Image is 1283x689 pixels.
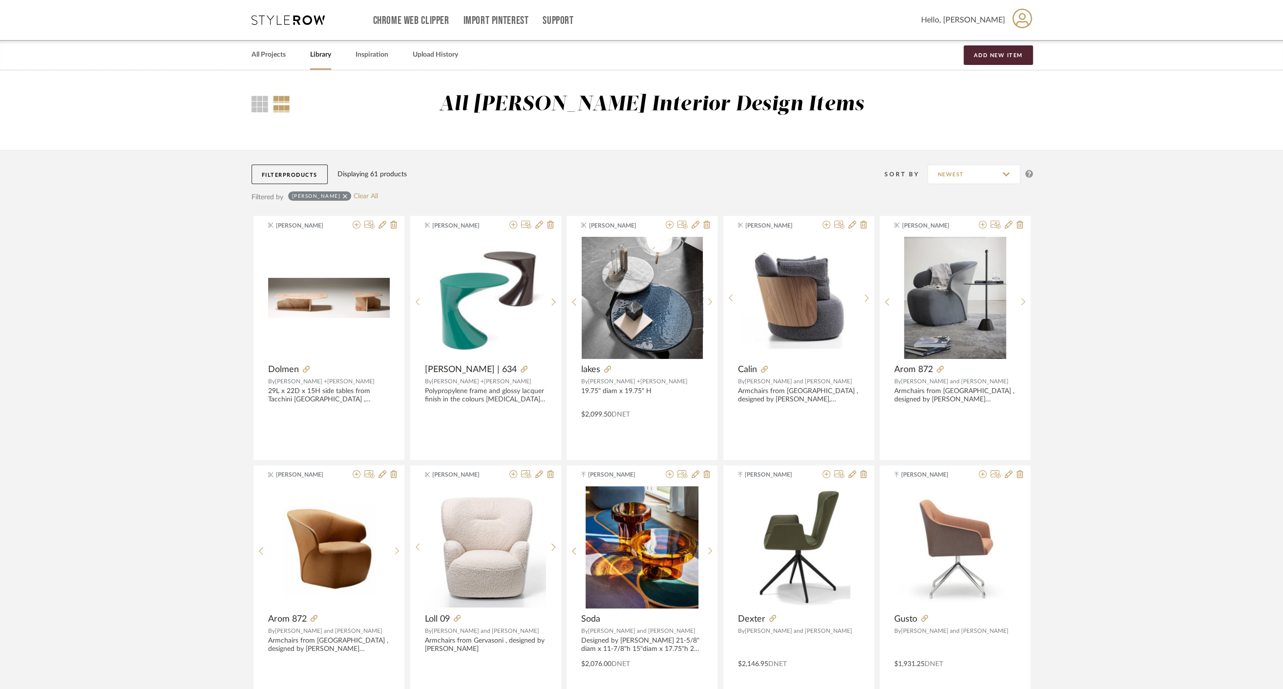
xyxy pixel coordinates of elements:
img: Gusto [898,486,1012,608]
span: [PERSON_NAME] and [PERSON_NAME] [745,628,852,634]
div: 0 [895,237,1016,359]
div: Sort By [884,169,927,179]
img: Arom 872 [269,495,390,599]
span: By [738,378,745,384]
span: DNET [611,661,630,668]
span: [PERSON_NAME] [432,470,494,479]
div: 0 [425,237,546,359]
span: Soda [581,614,600,625]
span: By [268,628,275,634]
div: Armchairs from [GEOGRAPHIC_DATA] , designed by [PERSON_NAME] Duchaufour-[PERSON_NAME] [268,637,390,653]
a: Upload History [413,48,458,62]
div: Armchairs from [GEOGRAPHIC_DATA] , designed by [PERSON_NAME], [PERSON_NAME], [PERSON_NAME] e [PER... [738,387,860,404]
span: By [738,628,745,634]
span: [PERSON_NAME] and [PERSON_NAME] [901,628,1009,634]
button: Add New Item [964,45,1033,65]
div: Designed by [PERSON_NAME] 21-5/8" diam x 11-7/8"h 15"diam x 17.75"h 21" square x 16"h [581,637,703,653]
span: By [268,378,275,384]
img: lakes [582,237,703,359]
span: Dolmen [268,364,299,375]
div: [PERSON_NAME] [292,193,341,199]
span: [PERSON_NAME] and [PERSON_NAME] [432,628,539,634]
img: Loll 09 [425,487,546,607]
a: Library [310,48,331,62]
img: Calin [738,247,859,349]
img: Arom 872 [904,237,1006,359]
div: 0 [582,486,703,608]
span: [PERSON_NAME] [745,470,806,479]
span: [PERSON_NAME] +[PERSON_NAME] [432,378,531,384]
div: All [PERSON_NAME] Interior Design Items [439,92,864,117]
a: Inspiration [356,48,388,62]
span: DNET [768,661,787,668]
span: By [581,628,588,634]
a: Import Pinterest [463,17,528,25]
img: Tod | 634 [425,238,546,358]
span: Gusto [894,614,917,625]
img: Dolmen [268,278,390,318]
span: [PERSON_NAME] [276,221,337,230]
img: Soda [586,486,698,608]
span: Products [283,172,317,178]
a: Support [543,17,573,25]
div: 0 [269,486,390,608]
div: Displaying 61 products [337,169,407,180]
span: [PERSON_NAME] [902,221,964,230]
span: [PERSON_NAME] and [PERSON_NAME] [745,378,852,384]
span: Hello, [PERSON_NAME] [921,14,1005,26]
span: Dexter [738,614,765,625]
div: Filtered by [252,192,283,203]
span: [PERSON_NAME] | 634 [425,364,517,375]
span: By [425,378,432,384]
div: Polypropylene frame and glossy lacquer finish in the colours [MEDICAL_DATA], wax, hemp, caramel, ... [425,387,547,404]
span: [PERSON_NAME] and [PERSON_NAME] [901,378,1009,384]
span: DNET [925,661,943,668]
span: lakes [581,364,600,375]
a: Chrome Web Clipper [373,17,449,25]
span: By [894,628,901,634]
span: $2,076.00 [581,661,611,668]
a: All Projects [252,48,286,62]
div: 29L x 22D x 15H side tables from Tacchini [GEOGRAPHIC_DATA] , designed by [PERSON_NAME] [268,387,390,404]
span: $1,931.25 [894,661,925,668]
span: [PERSON_NAME] [745,221,807,230]
div: 0 [268,237,390,359]
span: By [894,378,901,384]
span: Calin [738,364,757,375]
span: [PERSON_NAME] +[PERSON_NAME] [275,378,375,384]
div: Armchairs from [GEOGRAPHIC_DATA] , designed by [PERSON_NAME] Duchaufour-[PERSON_NAME] [894,387,1016,404]
span: [PERSON_NAME] +[PERSON_NAME] [588,378,688,384]
span: $2,099.50 [581,411,611,418]
span: $2,146.95 [738,661,768,668]
span: Arom 872 [268,614,307,625]
span: [PERSON_NAME] [901,470,963,479]
span: [PERSON_NAME] [589,221,651,230]
span: [PERSON_NAME] and [PERSON_NAME] [275,628,382,634]
span: [PERSON_NAME] [588,470,650,479]
a: Clear All [354,192,378,201]
img: Dexter [747,486,850,608]
span: [PERSON_NAME] [432,221,494,230]
div: Armchairs from Gervasoni , designed by [PERSON_NAME] [425,637,547,653]
span: DNET [611,411,630,418]
span: Arom 872 [894,364,933,375]
span: By [425,628,432,634]
span: Loll 09 [425,614,450,625]
span: By [581,378,588,384]
span: [PERSON_NAME] and [PERSON_NAME] [588,628,695,634]
div: 0 [582,237,703,359]
div: 19.75" diam x 19.75" H [581,387,703,404]
button: FilterProducts [252,165,328,184]
span: [PERSON_NAME] [276,470,337,479]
